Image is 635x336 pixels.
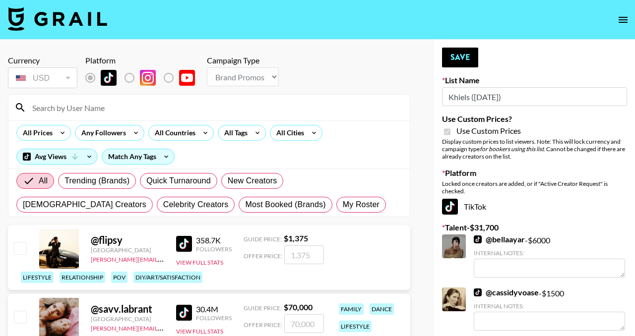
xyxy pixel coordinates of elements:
[8,65,77,90] div: Currency is locked to USD
[196,235,232,245] div: 358.7K
[270,125,306,140] div: All Cities
[196,304,232,314] div: 30.4M
[8,7,107,31] img: Grail Talent
[343,199,380,211] span: My Roster
[146,175,211,187] span: Quick Turnaround
[442,114,627,124] label: Use Custom Prices?
[176,236,192,252] img: TikTok
[196,245,232,253] div: Followers
[474,234,525,244] a: @bellaayar
[17,125,55,140] div: All Prices
[10,69,75,87] div: USD
[474,249,625,257] div: Internal Notes:
[64,175,129,187] span: Trending (Brands)
[91,234,164,246] div: @ flipsy
[91,254,238,263] a: [PERSON_NAME][EMAIL_ADDRESS][DOMAIN_NAME]
[218,125,250,140] div: All Tags
[244,321,282,329] span: Offer Price:
[60,272,105,283] div: relationship
[91,303,164,315] div: @ savv.labrant
[480,145,544,153] em: for bookers using this list
[140,70,156,86] img: Instagram
[8,56,77,65] div: Currency
[456,126,521,136] span: Use Custom Prices
[176,305,192,321] img: TikTok
[442,138,627,160] div: Display custom prices to list viewers. Note: This will lock currency and campaign type . Cannot b...
[474,288,482,296] img: TikTok
[613,10,633,30] button: open drawer
[442,199,627,215] div: TikTok
[85,67,203,88] div: List locked to TikTok.
[149,125,197,140] div: All Countries
[244,304,282,312] span: Guide Price:
[284,302,313,312] strong: $ 70,000
[339,303,364,315] div: family
[101,70,117,86] img: TikTok
[284,233,308,243] strong: $ 1,375
[176,328,223,335] button: View Full Stats
[244,235,282,243] span: Guide Price:
[207,56,279,65] div: Campaign Type
[102,149,174,164] div: Match Any Tags
[23,199,146,211] span: [DEMOGRAPHIC_DATA] Creators
[85,56,203,65] div: Platform
[442,199,458,215] img: TikTok
[442,180,627,195] div: Locked once creators are added, or if "Active Creator Request" is checked.
[474,287,539,297] a: @cassidyvoase
[179,70,195,86] img: YouTube
[474,235,482,243] img: TikTok
[196,314,232,322] div: Followers
[284,245,324,264] input: 1,375
[228,175,277,187] span: New Creators
[91,246,164,254] div: [GEOGRAPHIC_DATA]
[370,303,394,315] div: dance
[75,125,128,140] div: Any Followers
[91,323,238,332] a: [PERSON_NAME][EMAIL_ADDRESS][DOMAIN_NAME]
[339,321,372,332] div: lifestyle
[163,199,229,211] span: Celebrity Creators
[21,272,54,283] div: lifestyle
[176,259,223,266] button: View Full Stats
[442,75,627,85] label: List Name
[26,100,404,115] input: Search by User Name
[442,223,627,232] label: Talent - $ 31,700
[474,234,625,278] div: - $ 6000
[474,287,625,331] div: - $ 1500
[39,175,48,187] span: All
[245,199,325,211] span: Most Booked (Brands)
[442,48,478,67] button: Save
[442,168,627,178] label: Platform
[91,315,164,323] div: [GEOGRAPHIC_DATA]
[474,302,625,310] div: Internal Notes:
[284,314,324,333] input: 70,000
[111,272,127,283] div: pov
[133,272,202,283] div: diy/art/satisfaction
[17,149,97,164] div: Avg Views
[244,252,282,260] span: Offer Price:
